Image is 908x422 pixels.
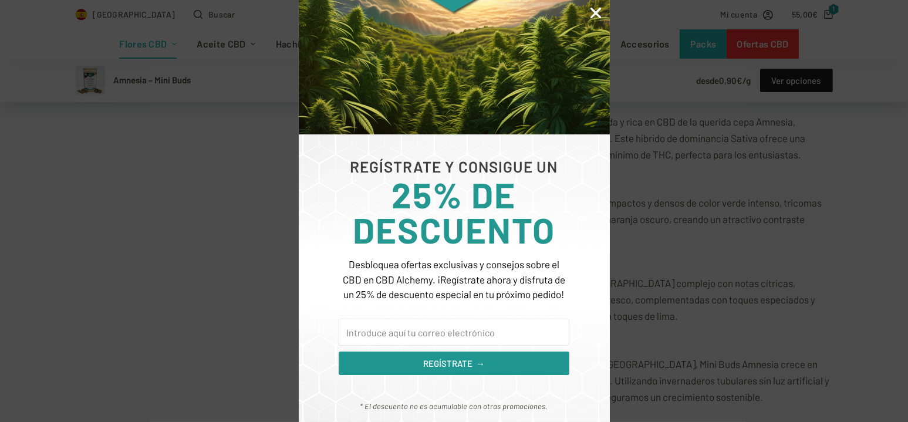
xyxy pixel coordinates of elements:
[360,401,548,411] em: * El descuento no es acumulable con otras promociones.
[339,257,569,302] p: Desbloquea ofertas exclusivas y consejos sobre el CBD en CBD Alchemy. ¡Regístrate ahora y disfrut...
[588,5,603,21] a: Close
[423,357,485,370] span: REGÍSTRATE →
[339,159,569,174] h6: REGÍSTRATE Y CONSIGUE UN
[339,177,569,247] h3: 25% DE DESCUENTO
[339,319,569,346] input: Introduce aquí tu correo electrónico
[339,352,569,375] button: REGÍSTRATE →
